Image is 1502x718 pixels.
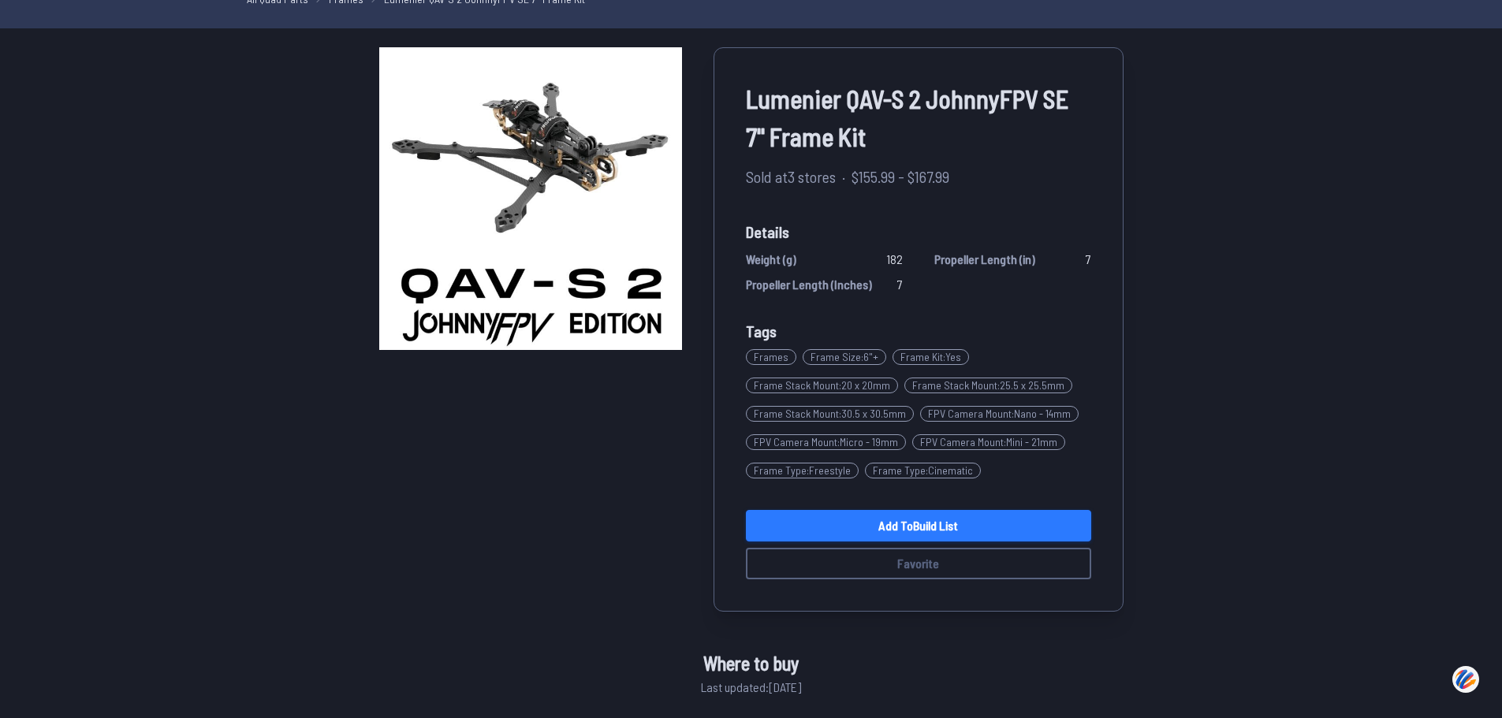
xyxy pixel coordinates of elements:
[746,80,1091,155] span: Lumenier QAV-S 2 JohnnyFPV SE 7" Frame Kit
[746,275,872,294] span: Propeller Length (Inches)
[746,220,1091,244] span: Details
[934,250,1035,269] span: Propeller Length (in)
[893,343,975,371] a: Frame Kit:Yes
[746,434,906,450] span: FPV Camera Mount : Micro - 19mm
[1452,665,1479,694] img: svg+xml;base64,PHN2ZyB3aWR0aD0iNDQiIGhlaWdodD0iNDQiIHZpZXdCb3g9IjAgMCA0NCA0NCIgZmlsbD0ibm9uZSIgeG...
[701,678,801,697] span: Last updated: [DATE]
[746,406,914,422] span: Frame Stack Mount : 30.5 x 30.5mm
[746,371,904,400] a: Frame Stack Mount:20 x 20mm
[746,349,796,365] span: Frames
[904,378,1072,393] span: Frame Stack Mount : 25.5 x 25.5mm
[746,165,836,188] span: Sold at 3 stores
[703,649,799,678] span: Where to buy
[886,250,903,269] span: 182
[1086,250,1091,269] span: 7
[746,322,777,340] span: Tags
[904,371,1079,400] a: Frame Stack Mount:25.5 x 25.5mm
[803,343,893,371] a: Frame Size:6"+
[746,400,920,428] a: Frame Stack Mount:30.5 x 30.5mm
[379,47,682,350] img: image
[746,456,865,485] a: Frame Type:Freestyle
[746,343,803,371] a: Frames
[803,349,886,365] span: Frame Size : 6"+
[746,378,898,393] span: Frame Stack Mount : 20 x 20mm
[746,548,1091,579] button: Favorite
[746,510,1091,541] a: Add toBuild List
[842,165,845,188] span: ·
[746,463,859,478] span: Frame Type : Freestyle
[865,463,981,478] span: Frame Type : Cinematic
[920,406,1079,422] span: FPV Camera Mount : Nano - 14mm
[920,400,1085,428] a: FPV Camera Mount:Nano - 14mm
[912,428,1072,456] a: FPV Camera Mount:Mini - 21mm
[746,250,796,269] span: Weight (g)
[897,275,903,294] span: 7
[893,349,969,365] span: Frame Kit : Yes
[746,428,912,456] a: FPV Camera Mount:Micro - 19mm
[912,434,1065,450] span: FPV Camera Mount : Mini - 21mm
[852,165,949,188] span: $155.99 - $167.99
[865,456,987,485] a: Frame Type:Cinematic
